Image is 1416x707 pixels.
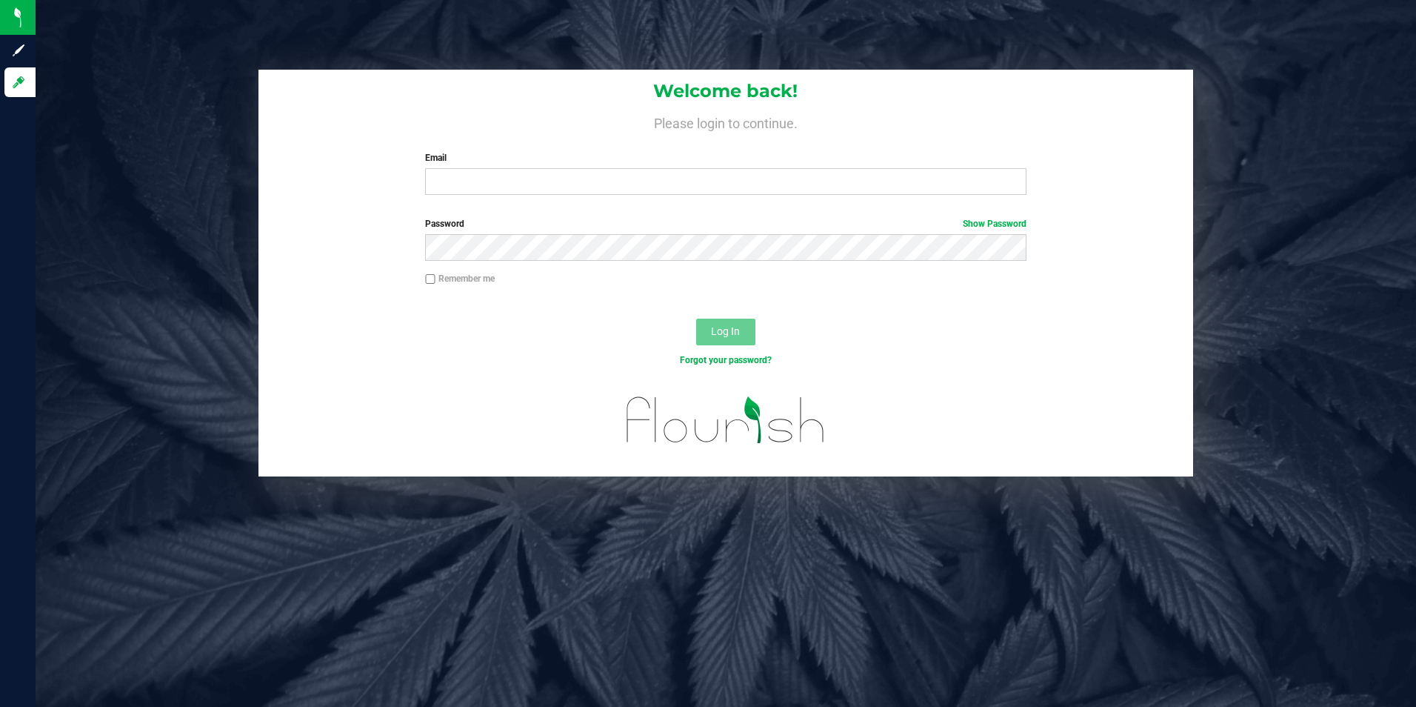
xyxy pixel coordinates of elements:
[696,319,755,345] button: Log In
[425,274,435,285] input: Remember me
[963,219,1026,229] a: Show Password
[258,82,1194,101] h1: Welcome back!
[425,151,1026,165] label: Email
[11,43,26,58] inline-svg: Sign up
[425,219,464,229] span: Password
[258,113,1194,130] h4: Please login to continue.
[11,75,26,90] inline-svg: Log in
[680,355,772,365] a: Forgot your password?
[609,382,843,458] img: flourish_logo.svg
[711,325,740,337] span: Log In
[425,272,495,285] label: Remember me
